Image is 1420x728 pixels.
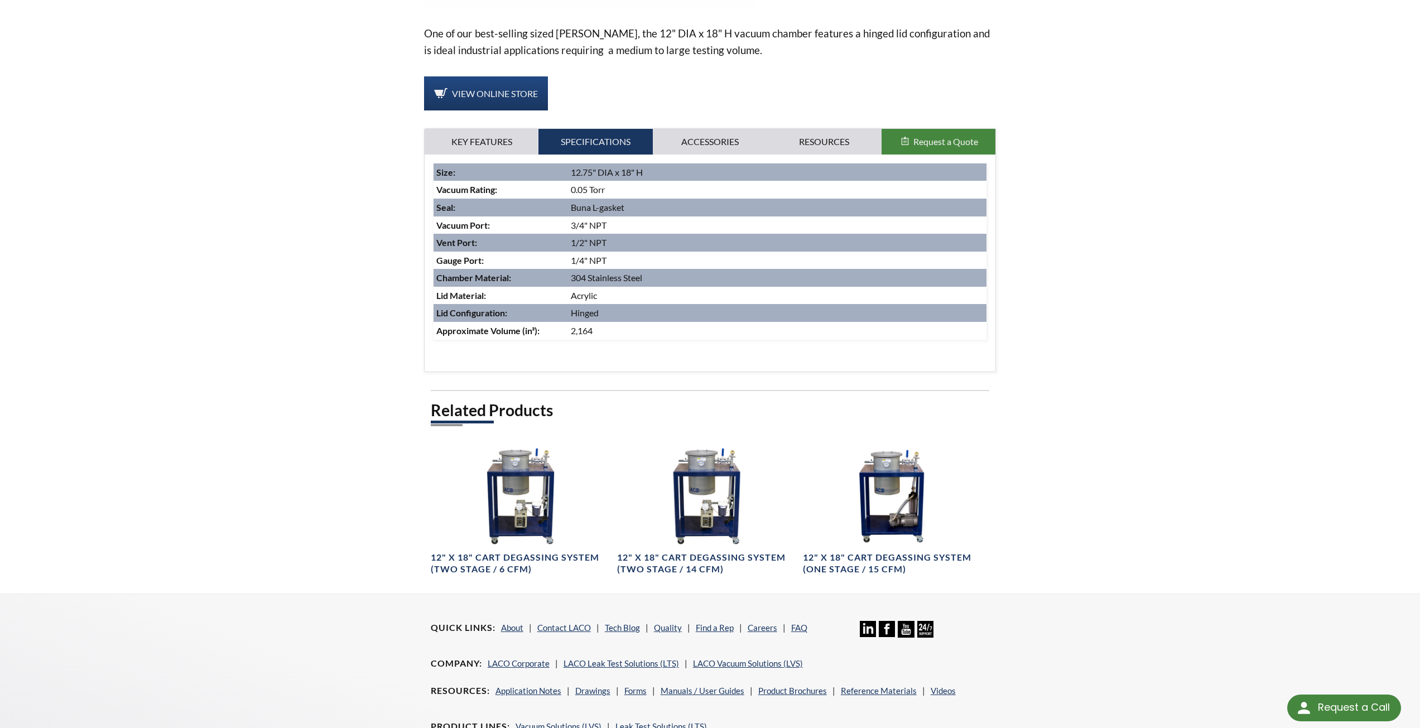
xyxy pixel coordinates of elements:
[436,307,505,318] strong: Lid Configuration
[436,290,484,301] strong: Lid Material
[425,129,539,155] a: Key Features
[568,322,986,340] td: 2,164
[617,446,797,576] a: VDS1218015HS Degassing System image12" X 18" Cart Degassing System (Two Stage / 14 CFM)
[537,623,591,633] a: Contact LACO
[436,202,453,213] strong: Seal
[434,269,569,287] td: :
[434,234,569,252] td: :
[693,658,803,668] a: LACO Vacuum Solutions (LVS)
[654,623,682,633] a: Quality
[501,623,523,633] a: About
[913,136,978,147] span: Request a Quote
[434,304,569,322] td: :
[424,25,997,59] p: One of our best-selling sized [PERSON_NAME], the 12" DIA x 18" H vacuum chamber features a hinged...
[431,658,482,669] h4: Company
[917,629,933,639] a: 24/7 Support
[424,76,548,111] a: View Online Store
[436,255,482,266] strong: Gauge Port
[568,304,986,322] td: Hinged
[882,129,996,155] button: Request a Quote
[758,686,827,696] a: Product Brochures
[436,325,537,336] strong: Approximate Volume (in³)
[568,252,986,269] td: 1/4" NPT
[431,400,990,421] h2: Related Products
[568,181,986,199] td: 0.05 Torr
[488,658,550,668] a: LACO Corporate
[568,199,986,216] td: Buna L-gasket
[661,686,744,696] a: Manuals / User Guides
[1287,695,1401,721] div: Request a Call
[1295,699,1313,717] img: round button
[434,199,569,216] td: :
[564,658,679,668] a: LACO Leak Test Solutions (LTS)
[431,446,610,576] a: VDS1218006HS Degassing System, front view12" X 18" Cart Degassing System (Two Stage / 6 CFM)
[495,686,561,696] a: Application Notes
[841,686,917,696] a: Reference Materials
[434,216,569,234] td: :
[803,446,983,576] a: VDS1218015S Two Stage Degassing System image12" X 18" Cart Degassing System (One Stage / 15 CFM)
[538,129,653,155] a: Specifications
[434,287,569,305] td: :
[436,220,488,230] strong: Vacuum Port
[696,623,734,633] a: Find a Rep
[568,287,986,305] td: Acrylic
[568,216,986,234] td: 3/4" NPT
[748,623,777,633] a: Careers
[452,88,538,99] span: View Online Store
[568,163,986,181] td: 12.75" DIA x 18" H
[568,234,986,252] td: 1/2" NPT
[436,237,475,248] strong: Vent Port
[624,686,647,696] a: Forms
[917,621,933,637] img: 24/7 Support Icon
[791,623,807,633] a: FAQ
[617,552,797,575] h4: 12" X 18" Cart Degassing System (Two Stage / 14 CFM)
[436,184,495,195] strong: Vacuum Rating
[434,252,569,269] td: :
[434,181,569,199] td: :
[436,167,453,177] strong: Size
[436,272,509,283] strong: Chamber Material
[431,552,610,575] h4: 12" X 18" Cart Degassing System (Two Stage / 6 CFM)
[767,129,882,155] a: Resources
[434,163,569,181] td: :
[431,685,490,697] h4: Resources
[931,686,956,696] a: Videos
[575,686,610,696] a: Drawings
[431,622,495,634] h4: Quick Links
[568,269,986,287] td: 304 Stainless Steel
[653,129,767,155] a: Accessories
[1318,695,1390,720] div: Request a Call
[803,552,983,575] h4: 12" X 18" Cart Degassing System (One Stage / 15 CFM)
[434,322,569,340] td: :
[605,623,640,633] a: Tech Blog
